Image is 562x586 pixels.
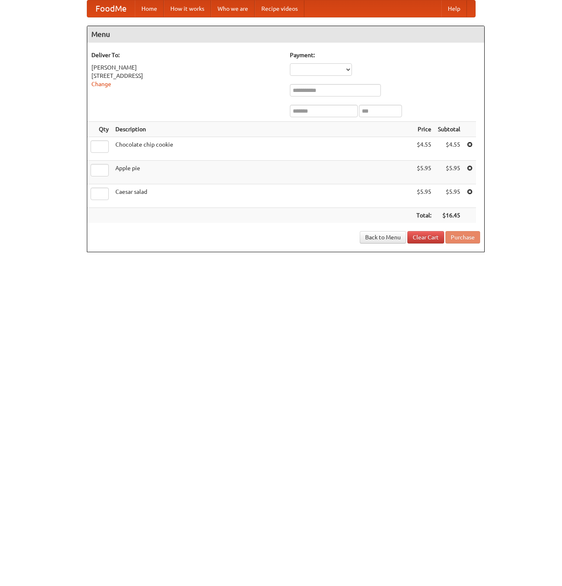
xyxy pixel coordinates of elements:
[413,161,435,184] td: $5.95
[87,26,484,43] h4: Menu
[87,0,135,17] a: FoodMe
[413,208,435,223] th: Total:
[413,137,435,161] td: $4.55
[407,231,444,244] a: Clear Cart
[435,161,464,184] td: $5.95
[91,63,282,72] div: [PERSON_NAME]
[112,184,413,208] td: Caesar salad
[112,122,413,137] th: Description
[290,51,480,59] h5: Payment:
[255,0,304,17] a: Recipe videos
[435,184,464,208] td: $5.95
[445,231,480,244] button: Purchase
[112,137,413,161] td: Chocolate chip cookie
[413,122,435,137] th: Price
[91,51,282,59] h5: Deliver To:
[87,122,112,137] th: Qty
[435,137,464,161] td: $4.55
[112,161,413,184] td: Apple pie
[91,81,111,87] a: Change
[164,0,211,17] a: How it works
[435,208,464,223] th: $16.45
[135,0,164,17] a: Home
[441,0,467,17] a: Help
[91,72,282,80] div: [STREET_ADDRESS]
[360,231,406,244] a: Back to Menu
[435,122,464,137] th: Subtotal
[211,0,255,17] a: Who we are
[413,184,435,208] td: $5.95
